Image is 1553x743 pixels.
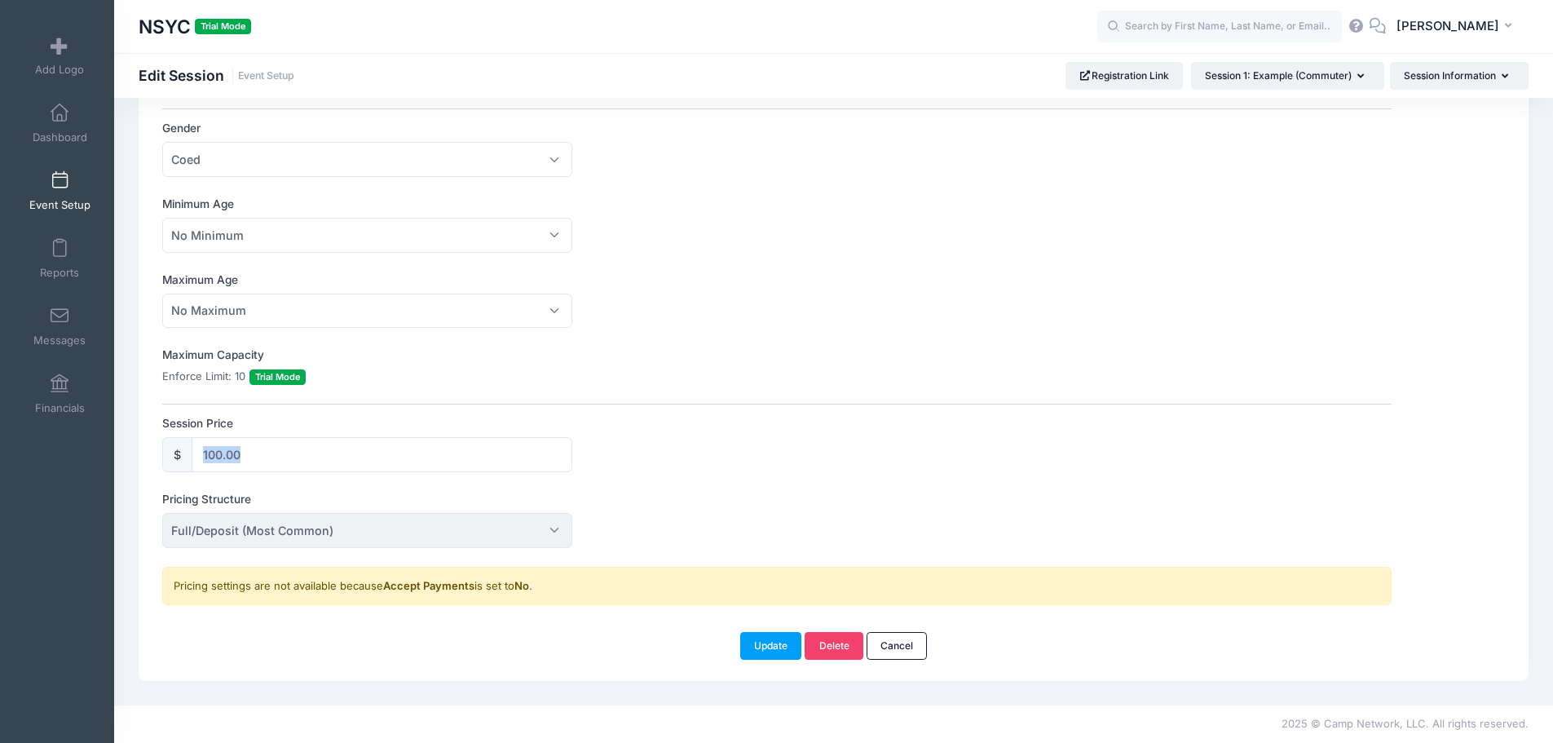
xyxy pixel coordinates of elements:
[21,162,99,219] a: Event Setup
[238,70,294,82] a: Event Setup
[29,198,90,212] span: Event Setup
[162,294,572,329] span: No Maximum
[33,334,86,347] span: Messages
[21,298,99,355] a: Messages
[35,401,85,415] span: Financials
[162,120,777,136] label: Gender
[1065,62,1184,90] a: Registration Link
[162,437,192,472] div: $
[162,513,572,548] span: Full/Deposit (Most Common)
[249,369,306,385] span: Trial Mode
[171,151,201,168] span: Coed
[1097,11,1342,43] input: Search by First Name, Last Name, or Email...
[1205,69,1352,82] span: Session 1: Example (Commuter)
[162,415,777,431] label: Session Price
[1396,17,1499,35] span: [PERSON_NAME]
[171,227,244,244] span: No Minimum
[171,302,246,319] span: No Maximum
[162,347,777,363] label: Maximum Capacity
[162,142,572,177] span: Coed
[867,632,928,660] a: Cancel
[162,196,777,212] label: Minimum Age
[35,63,84,77] span: Add Logo
[33,130,87,144] span: Dashboard
[1386,8,1529,46] button: [PERSON_NAME]
[139,8,251,46] h1: NSYC
[21,365,99,422] a: Financials
[740,632,802,660] button: Update
[40,266,79,280] span: Reports
[21,95,99,152] a: Dashboard
[383,579,474,592] strong: Accept Payments
[514,579,529,592] strong: No
[139,67,294,84] h1: Edit Session
[162,272,777,288] label: Maximum Age
[1191,62,1384,90] button: Session 1: Example (Commuter)
[21,230,99,287] a: Reports
[1390,62,1529,90] button: Session Information
[805,632,863,660] a: Delete
[162,567,1392,606] div: Pricing settings are not available because is set to .
[162,369,306,385] label: Enforce Limit: 10
[1282,717,1529,730] span: 2025 © Camp Network, LLC. All rights reserved.
[21,27,99,84] a: Add Logo
[192,437,572,472] input: 0.00
[195,19,251,34] span: Trial Mode
[171,522,333,539] span: Full/Deposit (Most Common)
[162,218,572,253] span: No Minimum
[162,491,777,507] label: Pricing Structure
